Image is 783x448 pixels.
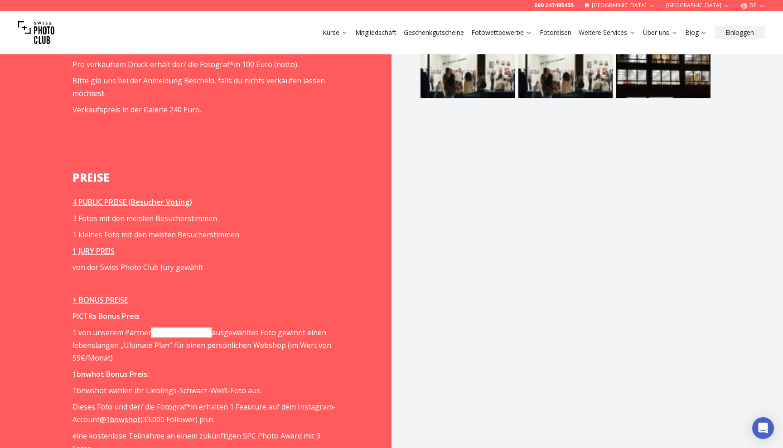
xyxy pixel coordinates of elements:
u: 1 JURY PREIS [72,246,115,256]
button: Über uns [639,26,681,39]
a: Fotowettbewerbe [471,28,532,37]
button: Blog [681,26,711,39]
button: Mitgliedschaft [352,26,400,39]
p: 1 von unserem Partner ausgewähltes Foto gewinnt einen lebenslangen „Ultimate Plan“ für einen pers... [72,326,338,364]
button: Kurse [319,26,352,39]
u: 4 PUBLIC PREISE (Besucher Voting) [72,197,192,207]
a: Über uns [643,28,678,37]
span: Pro verkauftem Druck erhält der/ die Fotograf*in 100 Euro (netto). [72,59,299,69]
p: 1bnwshot wählen ihr Lieblings-Schwarz-Weiß-Foto aus. [72,384,338,397]
button: Fotowettbewerbe [468,26,536,39]
button: Fotoreisen [536,26,575,39]
p: Verkaufspreis in der Galerie 240 Euro. [72,103,338,116]
a: Geschenkgutscheine [404,28,464,37]
strong: PREISE [72,170,109,185]
a: Mitgliedschaft [355,28,396,37]
p: Dieses Foto und der/ die Fotograf*in erhalten 1 Feauture auf dem Instagram-Account (33.000 Follow... [72,400,338,426]
div: Open Intercom Messenger [752,417,774,439]
button: Weitere Services [575,26,639,39]
a: [DOMAIN_NAME] [151,328,212,337]
strong: PICTRs Bonus Preis [72,311,140,321]
button: Einloggen [715,26,765,39]
a: @1bnwshot [100,414,140,424]
span: Bitte gib uns bei der Anmeldung Bescheid, falls du nichts verkaufen lassen möchtest. [72,76,325,98]
span: 1 kleines Foto mit den meisten Besucherstimmen [72,230,239,240]
button: Geschenkgutscheine [400,26,468,39]
u: + BONUS PREISE [72,295,128,305]
a: 069 247495455 [534,2,574,9]
span: von der Swiss Photo Club Jury gewählt [72,262,203,272]
a: Fotoreisen [540,28,571,37]
img: Swiss photo club [18,14,54,51]
a: Kurse [323,28,348,37]
span: 3 Fotos mit den meisten Besucherstimmen [72,213,217,223]
strong: 1bnwhot Bonus Preis: [72,369,149,379]
a: Blog [685,28,707,37]
a: Weitere Services [579,28,636,37]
